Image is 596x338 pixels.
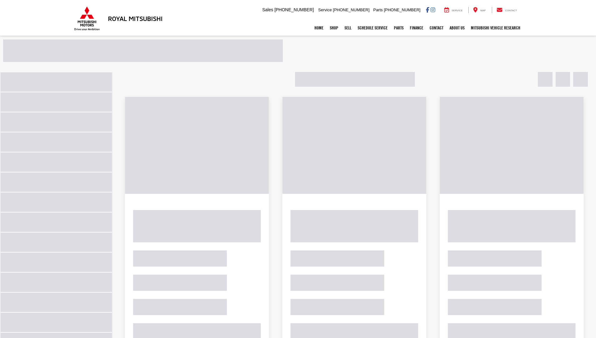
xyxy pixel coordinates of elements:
span: Parts [373,8,383,12]
a: About Us [446,20,468,36]
span: Contact [505,9,517,12]
a: Parts: Opens in a new tab [391,20,407,36]
a: Contact [492,7,522,13]
span: [PHONE_NUMBER] [274,7,314,12]
a: Sell [341,20,354,36]
span: Map [480,9,486,12]
a: Finance [407,20,426,36]
a: Mitsubishi Vehicle Research [468,20,523,36]
span: [PHONE_NUMBER] [333,8,369,12]
a: Schedule Service: Opens in a new tab [354,20,391,36]
h3: Royal Mitsubishi [108,15,163,22]
span: Sales [262,7,273,12]
span: Service [318,8,332,12]
a: Facebook: Click to visit our Facebook page [426,7,429,12]
img: Mitsubishi [73,6,101,31]
a: Home [311,20,327,36]
span: [PHONE_NUMBER] [384,8,420,12]
a: Instagram: Click to visit our Instagram page [430,7,435,12]
a: Service [440,7,467,13]
a: Shop [327,20,341,36]
a: Map [468,7,490,13]
span: Service [452,9,463,12]
a: Contact [426,20,446,36]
